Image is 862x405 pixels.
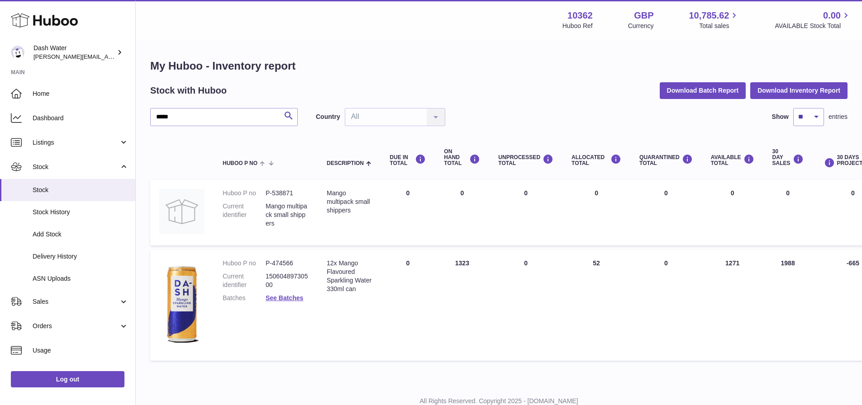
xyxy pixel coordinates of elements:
[775,22,851,30] span: AVAILABLE Stock Total
[33,297,119,306] span: Sales
[571,154,621,166] div: ALLOCATED Total
[327,189,371,215] div: Mango multipack small shippers
[444,149,480,167] div: ON HAND Total
[33,322,119,330] span: Orders
[266,294,303,301] a: See Batches
[33,274,129,283] span: ASN Uploads
[266,202,309,228] dd: Mango multipack small shippers
[689,9,739,30] a: 10,785.62 Total sales
[829,113,848,121] span: entries
[223,272,266,289] dt: Current identifier
[223,259,266,268] dt: Huboo P no
[159,259,205,349] img: product image
[702,180,763,245] td: 0
[33,138,119,147] span: Listings
[33,252,129,261] span: Delivery History
[390,154,426,166] div: DUE IN TOTAL
[763,180,813,245] td: 0
[33,89,129,98] span: Home
[33,163,119,171] span: Stock
[772,149,804,167] div: 30 DAY SALES
[150,85,227,97] h2: Stock with Huboo
[33,44,115,61] div: Dash Water
[223,189,266,198] dt: Huboo P no
[435,180,489,245] td: 0
[628,22,654,30] div: Currency
[699,22,739,30] span: Total sales
[266,189,309,198] dd: P-538871
[223,294,266,302] dt: Batches
[33,114,129,122] span: Dashboard
[689,9,729,22] span: 10,785.62
[159,189,205,234] img: product image
[702,250,763,361] td: 1271
[763,250,813,361] td: 1988
[11,371,124,387] a: Log out
[711,154,754,166] div: AVAILABLE Total
[823,9,841,22] span: 0.00
[664,189,668,197] span: 0
[775,9,851,30] a: 0.00 AVAILABLE Stock Total
[435,250,489,361] td: 1323
[33,208,129,217] span: Stock History
[498,154,553,166] div: UNPROCESSED Total
[562,180,630,245] td: 0
[489,180,562,245] td: 0
[664,259,668,267] span: 0
[11,46,24,59] img: james@dash-water.com
[750,82,848,99] button: Download Inventory Report
[772,113,789,121] label: Show
[33,53,181,60] span: [PERSON_NAME][EMAIL_ADDRESS][DOMAIN_NAME]
[634,9,653,22] strong: GBP
[639,154,693,166] div: QUARANTINED Total
[223,202,266,228] dt: Current identifier
[33,346,129,355] span: Usage
[316,113,340,121] label: Country
[266,272,309,289] dd: 15060489730500
[562,22,593,30] div: Huboo Ref
[489,250,562,361] td: 0
[660,82,746,99] button: Download Batch Report
[33,230,129,239] span: Add Stock
[327,160,364,166] span: Description
[381,250,435,361] td: 0
[266,259,309,268] dd: P-474566
[150,59,848,73] h1: My Huboo - Inventory report
[567,9,593,22] strong: 10362
[223,160,257,166] span: Huboo P no
[381,180,435,245] td: 0
[33,186,129,194] span: Stock
[562,250,630,361] td: 52
[327,259,371,293] div: 12x Mango Flavoured Sparkling Water 330ml can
